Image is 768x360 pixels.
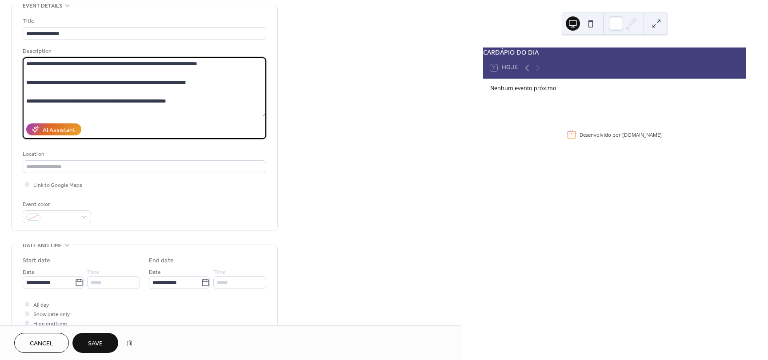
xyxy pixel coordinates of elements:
span: Date [23,268,35,277]
div: Nenhum evento próximo [490,84,739,93]
div: Desenvolvido por [580,131,662,138]
button: Save [72,333,118,353]
span: Event details [23,1,62,11]
span: Link to Google Maps [33,181,82,190]
span: All day [33,301,49,310]
span: Save [88,339,103,348]
a: [DOMAIN_NAME] [622,131,662,138]
div: Location [23,150,264,159]
span: Time [87,268,100,277]
span: Show date only [33,310,70,319]
span: Time [213,268,226,277]
span: Date [149,268,161,277]
span: Date and time [23,241,62,250]
div: Title [23,16,264,26]
button: Cancel [14,333,69,353]
span: Hide end time [33,319,67,328]
div: Start date [23,256,50,265]
span: Cancel [30,339,53,348]
div: Description [23,47,264,56]
div: AI Assistant [43,126,75,135]
div: End date [149,256,174,265]
div: Event color [23,200,89,209]
button: AI Assistant [26,123,81,135]
div: CARDÁPIO DO DIA [483,47,746,57]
